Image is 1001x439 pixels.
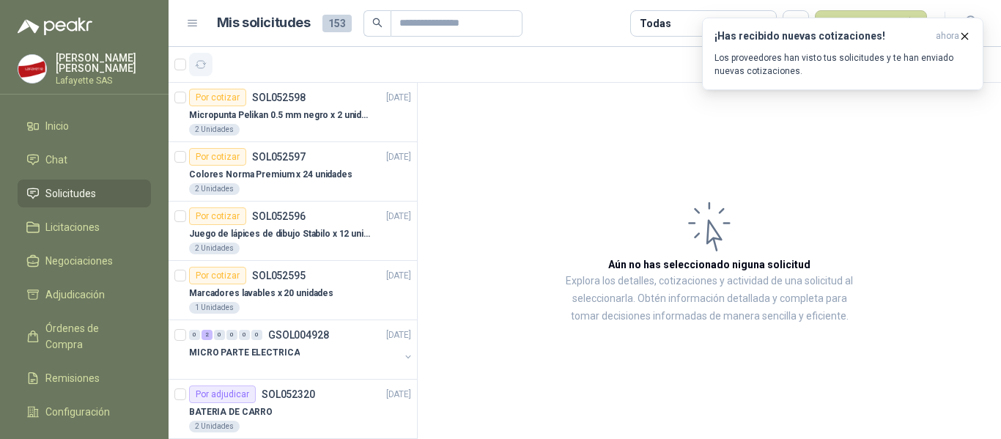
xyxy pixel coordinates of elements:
p: Los proveedores han visto tus solicitudes y te han enviado nuevas cotizaciones. [714,51,971,78]
span: Adjudicación [45,287,105,303]
p: [DATE] [386,210,411,224]
a: Configuración [18,398,151,426]
span: Negociaciones [45,253,113,269]
span: Configuración [45,404,110,420]
a: Por adjudicarSOL052320[DATE] BATERIA DE CARRO2 Unidades [169,380,417,439]
img: Company Logo [18,55,46,83]
div: Por adjudicar [189,385,256,403]
a: Por cotizarSOL052596[DATE] Juego de lápices de dibujo Stabilo x 12 unidades2 Unidades [169,202,417,261]
div: 0 [214,330,225,340]
p: Colores Norma Premium x 24 unidades [189,168,352,182]
a: Remisiones [18,364,151,392]
div: Por cotizar [189,207,246,225]
p: Marcadores lavables x 20 unidades [189,287,333,300]
div: Por cotizar [189,148,246,166]
p: Micropunta Pelikan 0.5 mm negro x 2 unidades [189,108,372,122]
h3: ¡Has recibido nuevas cotizaciones! [714,30,930,43]
a: Negociaciones [18,247,151,275]
button: ¡Has recibido nuevas cotizaciones!ahora Los proveedores han visto tus solicitudes y te han enviad... [702,18,983,90]
span: Solicitudes [45,185,96,202]
div: 0 [189,330,200,340]
p: SOL052595 [252,270,306,281]
p: SOL052596 [252,211,306,221]
p: SOL052598 [252,92,306,103]
a: Inicio [18,112,151,140]
div: 0 [251,330,262,340]
p: Lafayette SAS [56,76,151,85]
span: search [372,18,383,28]
div: 0 [226,330,237,340]
a: Licitaciones [18,213,151,241]
p: [DATE] [386,91,411,105]
div: 2 Unidades [189,243,240,254]
a: Órdenes de Compra [18,314,151,358]
div: 2 [202,330,213,340]
a: Por cotizarSOL052597[DATE] Colores Norma Premium x 24 unidades2 Unidades [169,142,417,202]
p: SOL052597 [252,152,306,162]
p: [PERSON_NAME] [PERSON_NAME] [56,53,151,73]
a: Chat [18,146,151,174]
a: Adjudicación [18,281,151,309]
button: Nueva solicitud [815,10,927,37]
p: [DATE] [386,328,411,342]
span: Remisiones [45,370,100,386]
span: ahora [936,30,959,43]
a: Solicitudes [18,180,151,207]
img: Logo peakr [18,18,92,35]
span: Chat [45,152,67,168]
p: SOL052320 [262,389,315,399]
p: BATERIA DE CARRO [189,405,273,419]
p: [DATE] [386,150,411,164]
p: Juego de lápices de dibujo Stabilo x 12 unidades [189,227,372,241]
h1: Mis solicitudes [217,12,311,34]
div: Todas [640,15,671,32]
p: [DATE] [386,388,411,402]
div: Por cotizar [189,267,246,284]
span: Órdenes de Compra [45,320,137,353]
p: [DATE] [386,269,411,283]
div: 2 Unidades [189,124,240,136]
div: 1 Unidades [189,302,240,314]
span: Inicio [45,118,69,134]
h3: Aún no has seleccionado niguna solicitud [608,257,810,273]
div: 2 Unidades [189,421,240,432]
div: 2 Unidades [189,183,240,195]
div: 0 [239,330,250,340]
a: 0 2 0 0 0 0 GSOL004928[DATE] MICRO PARTE ELECTRICA [189,326,414,373]
a: Por cotizarSOL052598[DATE] Micropunta Pelikan 0.5 mm negro x 2 unidades2 Unidades [169,83,417,142]
p: GSOL004928 [268,330,329,340]
div: Por cotizar [189,89,246,106]
span: 153 [322,15,352,32]
span: Licitaciones [45,219,100,235]
p: Explora los detalles, cotizaciones y actividad de una solicitud al seleccionarla. Obtén informaci... [564,273,854,325]
a: Por cotizarSOL052595[DATE] Marcadores lavables x 20 unidades1 Unidades [169,261,417,320]
p: MICRO PARTE ELECTRICA [189,346,300,360]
